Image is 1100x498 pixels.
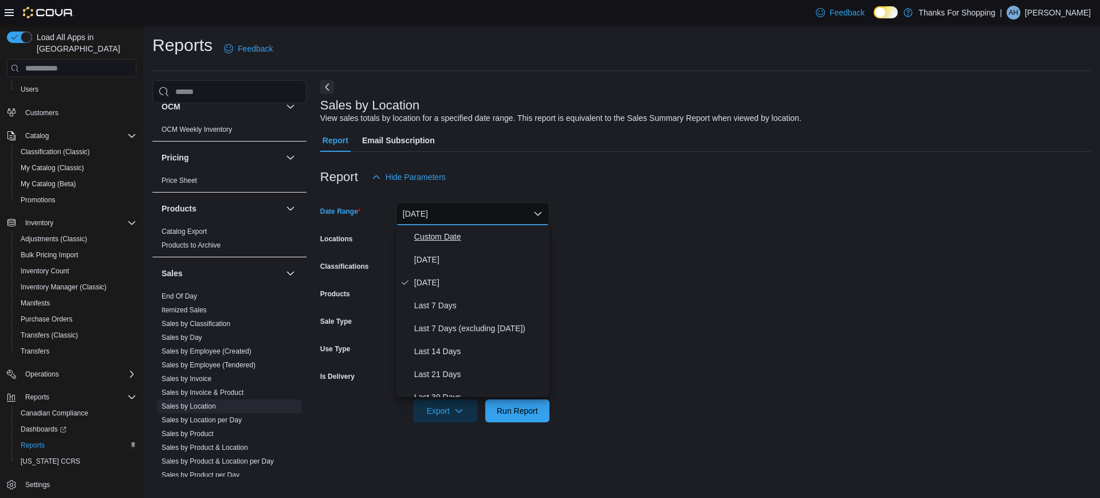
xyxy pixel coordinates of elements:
span: Sales by Location per Day [162,415,242,425]
span: Reports [21,390,136,404]
a: Promotions [16,193,60,207]
button: Catalog [2,128,141,144]
span: Email Subscription [362,129,435,152]
button: Operations [2,366,141,382]
div: Pricing [152,174,307,192]
button: Canadian Compliance [11,405,141,421]
span: Sales by Product per Day [162,470,239,480]
span: Catalog [25,131,49,140]
span: Inventory Manager (Classic) [21,283,107,292]
button: Products [162,203,281,214]
span: Feedback [238,43,273,54]
span: Purchase Orders [16,312,136,326]
a: Sales by Day [162,334,202,342]
span: Last 7 Days [414,299,545,312]
a: Sales by Employee (Tendered) [162,361,256,369]
span: Sales by Classification [162,319,230,328]
a: My Catalog (Beta) [16,177,81,191]
span: Settings [25,480,50,489]
h3: OCM [162,101,180,112]
span: Export [420,399,470,422]
img: Cova [23,7,74,18]
span: Transfers [16,344,136,358]
span: Custom Date [414,230,545,244]
button: Purchase Orders [11,311,141,327]
button: Customers [2,104,141,121]
button: Operations [21,367,64,381]
a: Itemized Sales [162,306,207,314]
label: Use Type [320,344,350,354]
a: Dashboards [11,421,141,437]
span: Inventory Count [16,264,136,278]
span: Feedback [830,7,865,18]
span: Transfers (Classic) [21,331,78,340]
span: My Catalog (Classic) [16,161,136,175]
span: Classification (Classic) [16,145,136,159]
a: Price Sheet [162,177,197,185]
span: Inventory Count [21,266,69,276]
span: Manifests [21,299,50,308]
span: Sales by Location [162,402,216,411]
button: Catalog [21,129,53,143]
button: My Catalog (Classic) [11,160,141,176]
button: Adjustments (Classic) [11,231,141,247]
h3: Sales by Location [320,99,420,112]
button: My Catalog (Beta) [11,176,141,192]
span: Manifests [16,296,136,310]
button: Inventory Count [11,263,141,279]
span: Sales by Invoice [162,374,211,383]
span: Sales by Product & Location [162,443,248,452]
span: Promotions [21,195,56,205]
a: Purchase Orders [16,312,77,326]
a: Sales by Location per Day [162,416,242,424]
span: Reports [16,438,136,452]
span: Run Report [497,405,538,417]
span: Customers [25,108,58,117]
span: Products to Archive [162,241,221,250]
h3: Pricing [162,152,188,163]
span: Inventory Manager (Classic) [16,280,136,294]
span: [DATE] [414,253,545,266]
span: Canadian Compliance [16,406,136,420]
input: Dark Mode [874,6,898,18]
button: Sales [162,268,281,279]
span: Price Sheet [162,176,197,185]
span: Promotions [16,193,136,207]
button: [DATE] [396,202,549,225]
div: Products [152,225,307,257]
label: Locations [320,234,353,244]
span: Users [16,83,136,96]
button: Classification (Classic) [11,144,141,160]
span: Itemized Sales [162,305,207,315]
span: [DATE] [414,276,545,289]
label: Date Range [320,207,361,216]
span: Bulk Pricing Import [16,248,136,262]
h1: Reports [152,34,213,57]
span: Purchase Orders [21,315,73,324]
span: Last 7 Days (excluding [DATE]) [414,321,545,335]
span: Sales by Employee (Tendered) [162,360,256,370]
a: Sales by Product & Location per Day [162,457,274,465]
span: Sales by Product & Location per Day [162,457,274,466]
a: Sales by Product per Day [162,471,239,479]
a: Bulk Pricing Import [16,248,83,262]
button: Next [320,80,334,94]
span: Inventory [21,216,136,230]
span: Last 14 Days [414,344,545,358]
button: Pricing [284,151,297,164]
p: | [1000,6,1002,19]
button: Reports [21,390,54,404]
div: Select listbox [396,225,549,397]
button: Reports [11,437,141,453]
span: Classification (Classic) [21,147,90,156]
a: Inventory Manager (Classic) [16,280,111,294]
span: Sales by Day [162,333,202,342]
span: OCM Weekly Inventory [162,125,232,134]
a: Users [16,83,43,96]
span: Last 30 Days [414,390,545,404]
a: Transfers [16,344,54,358]
button: OCM [162,101,281,112]
a: Sales by Invoice [162,375,211,383]
div: Alanna Holt [1007,6,1020,19]
label: Classifications [320,262,369,271]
